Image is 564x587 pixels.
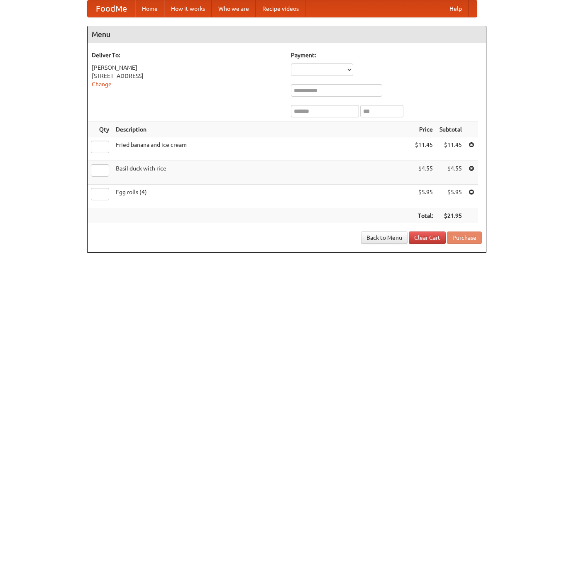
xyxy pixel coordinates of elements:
td: $4.55 [436,161,465,185]
h4: Menu [88,26,486,43]
th: $21.95 [436,208,465,224]
h5: Deliver To: [92,51,283,59]
a: Help [443,0,469,17]
a: Back to Menu [361,231,408,244]
a: FoodMe [88,0,135,17]
a: How it works [164,0,212,17]
td: $4.55 [412,161,436,185]
td: $11.45 [412,137,436,161]
a: Who we are [212,0,256,17]
td: $5.95 [412,185,436,208]
th: Total: [412,208,436,224]
td: $5.95 [436,185,465,208]
div: [PERSON_NAME] [92,63,283,72]
h5: Payment: [291,51,482,59]
a: Change [92,81,112,88]
td: Fried banana and ice cream [112,137,412,161]
a: Home [135,0,164,17]
th: Price [412,122,436,137]
a: Clear Cart [409,231,446,244]
div: [STREET_ADDRESS] [92,72,283,80]
td: Egg rolls (4) [112,185,412,208]
td: $11.45 [436,137,465,161]
th: Subtotal [436,122,465,137]
td: Basil duck with rice [112,161,412,185]
button: Purchase [447,231,482,244]
th: Qty [88,122,112,137]
th: Description [112,122,412,137]
a: Recipe videos [256,0,305,17]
